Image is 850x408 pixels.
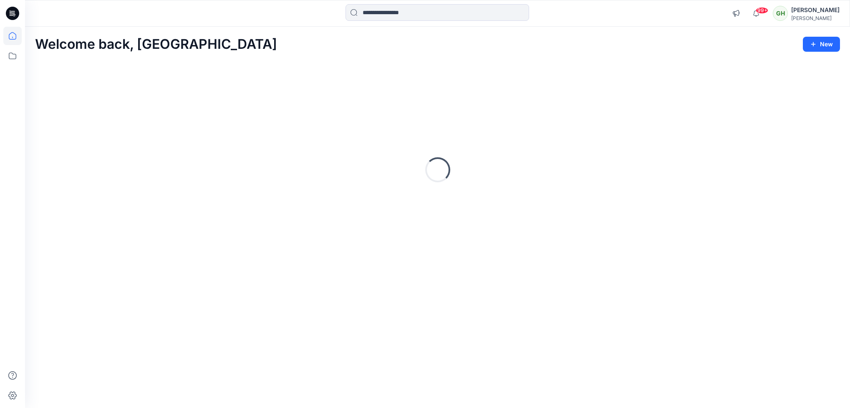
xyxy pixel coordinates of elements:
div: [PERSON_NAME] [791,15,840,21]
button: New [803,37,840,52]
div: GH [773,6,788,21]
span: 99+ [756,7,768,14]
div: [PERSON_NAME] [791,5,840,15]
h2: Welcome back, [GEOGRAPHIC_DATA] [35,37,277,52]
